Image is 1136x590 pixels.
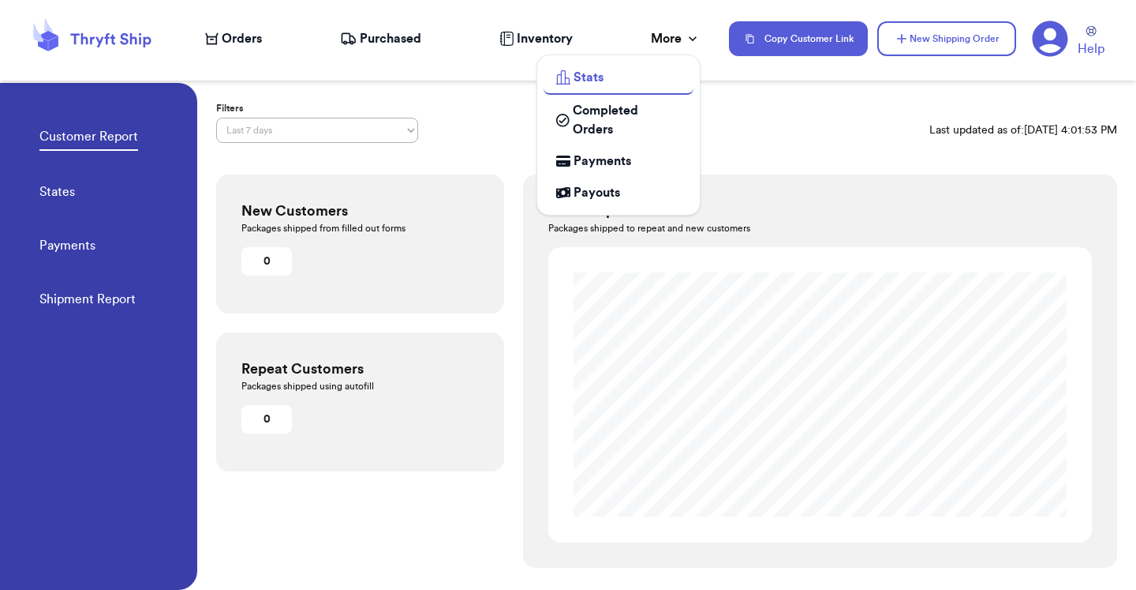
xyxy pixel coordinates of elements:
span: Payouts [574,183,620,202]
button: Copy Customer Link [729,21,868,56]
a: Payouts [544,177,693,209]
span: Orders [222,29,262,48]
a: Payments [39,236,95,258]
a: Completed Orders [544,95,693,145]
a: Shipment Report [39,290,136,312]
div: 0 [248,411,286,427]
p: Last updated as of: [DATE] 4:01:53 PM [929,122,1117,138]
a: Customer Report [39,127,138,151]
a: Payments [544,145,693,177]
span: Payments [574,152,631,171]
div: 0 [248,254,286,269]
span: Stats [574,68,603,87]
a: Orders [205,29,262,48]
a: Help [1078,26,1104,58]
h3: New Customers [241,200,479,222]
span: Completed Orders [573,101,681,139]
h3: Repeat Customers [241,358,479,380]
div: More [651,29,701,48]
p: Packages shipped using autofill [241,380,479,393]
span: Help [1078,39,1104,58]
span: Inventory [517,29,573,48]
a: Stats [544,62,693,95]
button: New Shipping Order [877,21,1016,56]
span: Purchased [360,29,421,48]
label: Filters [216,102,418,115]
p: Packages shipped from filled out forms [241,222,479,235]
h3: Total Shipments [548,200,1092,222]
a: States [39,182,75,205]
a: Purchased [340,29,421,48]
a: Inventory [499,29,573,48]
p: Packages shipped to repeat and new customers [548,222,1092,235]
